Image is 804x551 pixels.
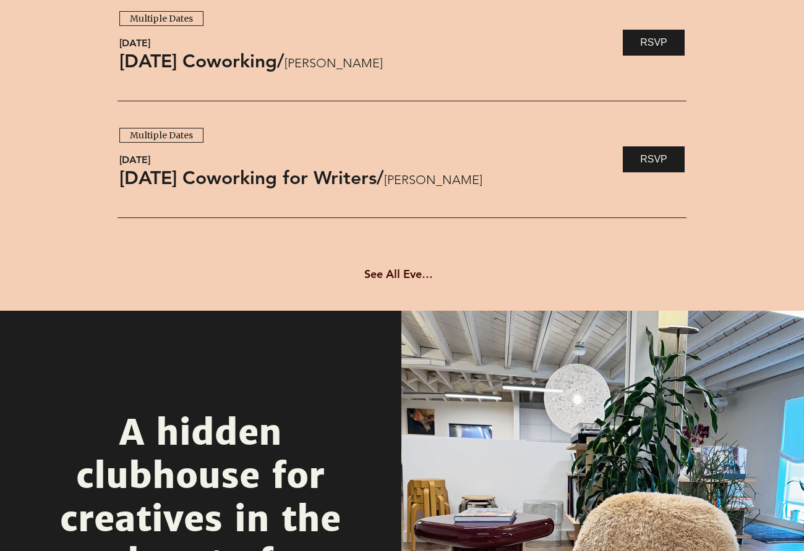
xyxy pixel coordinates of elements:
a: [DATE] Coworking for Writers [119,165,377,191]
div: Multiple Dates [130,130,193,142]
span: See All Events [364,267,437,281]
a: RSVP [623,30,685,56]
a: RSVP [623,146,685,172]
a: See All Events [361,261,442,287]
span: [PERSON_NAME] [284,54,612,72]
span: [PERSON_NAME] [384,171,612,188]
span: / [377,165,384,191]
span: / [277,48,284,74]
span: RSVP [640,36,667,49]
a: [DATE] Coworking [119,48,277,74]
span: [DATE] [119,153,612,167]
span: [DATE] [119,36,612,51]
div: Multiple Dates [130,13,193,25]
span: RSVP [640,153,667,166]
